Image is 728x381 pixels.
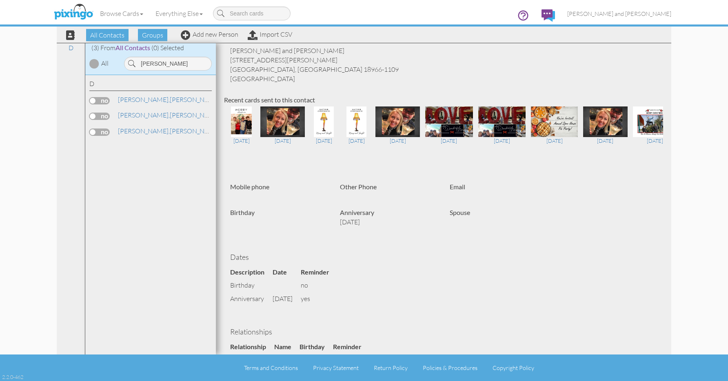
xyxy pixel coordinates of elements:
[375,106,420,137] img: 103824-1-1695473025286-ed376c95359d9bba-qa.jpg
[149,3,209,24] a: Everything Else
[310,117,337,145] a: [DATE]
[542,9,555,22] img: comments.svg
[151,44,184,52] span: (0) Selected
[340,183,377,190] strong: Other Phone
[224,46,663,83] div: [PERSON_NAME] and [PERSON_NAME] [STREET_ADDRESS][PERSON_NAME] [GEOGRAPHIC_DATA], [GEOGRAPHIC_DATA...
[181,30,238,38] a: Add new Person
[89,79,212,91] div: D
[118,95,170,104] span: [PERSON_NAME],
[333,354,370,367] td: no
[375,117,420,145] a: [DATE]
[310,137,337,144] div: [DATE]
[333,340,370,354] th: Reminder
[138,29,167,41] span: Groups
[260,137,305,144] div: [DATE]
[85,43,216,53] div: (3) From
[248,30,292,38] a: Import CSV
[118,111,170,119] span: [PERSON_NAME],
[230,266,273,279] th: Description
[633,106,677,137] img: 71020-1-1638920971451-b10abb284e4a1662-qa.jpg
[375,137,420,144] div: [DATE]
[101,59,109,68] div: All
[531,106,577,137] img: 86832-1-1666032032630-1763e375b138756a-qa.jpg
[313,364,359,371] a: Privacy Statement
[230,253,657,261] h4: Dates
[117,95,221,104] a: [PERSON_NAME]
[230,183,269,190] strong: Mobile phone
[301,266,337,279] th: Reminder
[633,137,677,144] div: [DATE]
[260,117,305,145] a: [DATE]
[478,106,526,137] img: 90233-1-1670705693538-fbc99a0459c3cb46-qa.jpg
[425,137,473,144] div: [DATE]
[346,106,366,137] img: 108180-1-1702097472537-2717ec40099d5f12-qa.jpg
[274,340,300,354] th: Name
[230,279,273,292] td: birthday
[230,354,274,367] td: spouse
[230,292,273,306] td: anniversary
[633,117,677,145] a: [DATE]
[314,106,333,137] img: 108180-1-1702097472537-2717ec40099d5f12-qa.jpg
[273,292,301,306] td: [DATE]
[531,117,577,145] a: [DATE]
[425,117,473,145] a: [DATE]
[213,7,291,20] input: Search cards
[86,29,129,41] span: All Contacts
[230,208,255,216] strong: Birthday
[450,183,465,190] strong: Email
[493,364,534,371] a: Copyright Policy
[343,137,370,144] div: [DATE]
[115,44,150,51] span: All Contacts
[64,43,78,53] a: D
[117,126,286,136] a: [PERSON_NAME] and [PERSON_NAME]
[230,328,657,336] h4: Relationships
[260,106,305,137] img: 121568-1-1727217792872-6fab8e18088625e2-qa.jpg
[301,279,337,292] td: no
[301,292,337,306] td: yes
[230,340,274,354] th: Relationship
[425,106,473,137] img: 90233-1-1670705693538-fbc99a0459c3cb46-qa.jpg
[478,117,526,145] a: [DATE]
[228,117,255,145] a: [DATE]
[423,364,477,371] a: Policies & Procedures
[300,340,333,354] th: Birthday
[118,127,170,135] span: [PERSON_NAME],
[244,364,298,371] a: Terms and Conditions
[228,137,255,144] div: [DATE]
[52,2,95,22] img: pixingo logo
[273,266,301,279] th: Date
[583,117,628,145] a: [DATE]
[531,137,577,144] div: [DATE]
[561,3,677,24] a: [PERSON_NAME] and [PERSON_NAME]
[567,10,671,17] span: [PERSON_NAME] and [PERSON_NAME]
[231,106,252,137] img: 125045-1-1733702390462-b8808399a027b361-qa.jpg
[340,217,437,227] p: [DATE]
[340,208,374,216] strong: Anniversary
[343,117,370,145] a: [DATE]
[374,364,408,371] a: Return Policy
[2,373,23,381] div: 2.2.0-462
[224,96,315,104] strong: Recent cards sent to this contact
[450,208,470,216] strong: Spouse
[583,137,628,144] div: [DATE]
[94,3,149,24] a: Browse Cards
[478,137,526,144] div: [DATE]
[583,106,628,137] img: 86175-1-1664554237101-447eaa316a0a1e95-qa.jpg
[117,110,221,120] a: [PERSON_NAME]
